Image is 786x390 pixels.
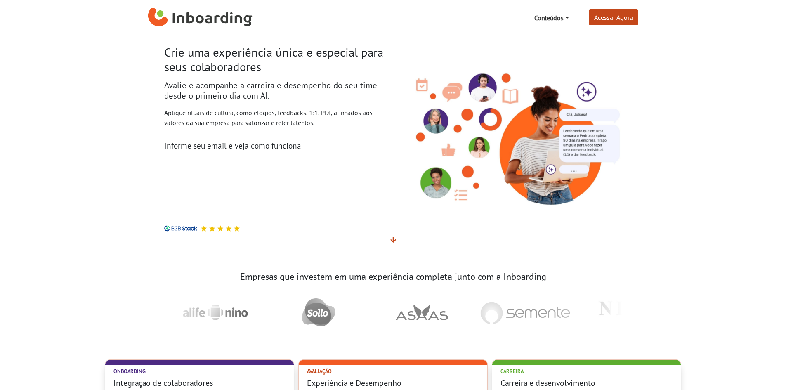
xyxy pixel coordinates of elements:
[113,368,286,374] h2: Onboarding
[589,9,638,25] a: Acessar Agora
[225,225,232,232] img: Avaliação 5 estrelas no B2B Stack
[148,3,253,32] a: Inboarding Home Page
[390,236,396,244] span: Veja mais detalhes abaixo
[209,225,215,232] img: Avaliação 5 estrelas no B2B Stack
[386,298,452,327] img: Asaas
[148,5,253,30] img: Inboarding Home
[217,225,224,232] img: Avaliação 5 estrelas no B2B Stack
[307,368,479,374] h2: Avaliação
[471,295,574,331] img: Semente Negocios
[399,59,622,208] img: Inboarding - Rutuais de Cultura com Inteligência Ariticial. Feedback, conversas 1:1, PDI.
[234,225,240,232] img: Avaliação 5 estrelas no B2B Stack
[164,108,387,128] p: Aplique rituais de cultura, como elogios, feedbacks, 1:1, PDI, alinhados aos valores da sua empre...
[164,45,387,74] h1: Crie uma experiência única e especial para seus colaboradores
[164,80,387,101] h2: Avalie e acompanhe a carreira e desempenho do seu time desde o primeiro dia com AI.
[197,225,240,232] div: Avaliação 5 estrelas no B2B Stack
[531,9,572,26] a: Conteúdos
[169,292,256,333] img: Alife Nino
[201,225,207,232] img: Avaliação 5 estrelas no B2B Stack
[164,271,622,282] h3: Empresas que investem em uma experiência completa junto com a Inboarding
[293,292,339,333] img: Sollo Brasil
[307,378,479,388] h3: Experiência e Desempenho
[500,368,673,374] h2: Carreira
[164,141,387,150] h3: Informe seu email e veja como funciona
[164,225,197,232] img: B2B Stack logo
[113,378,286,388] h3: Integração de colaboradores
[164,154,367,215] iframe: Form 0
[500,378,673,388] h3: Carreira e desenvolvimento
